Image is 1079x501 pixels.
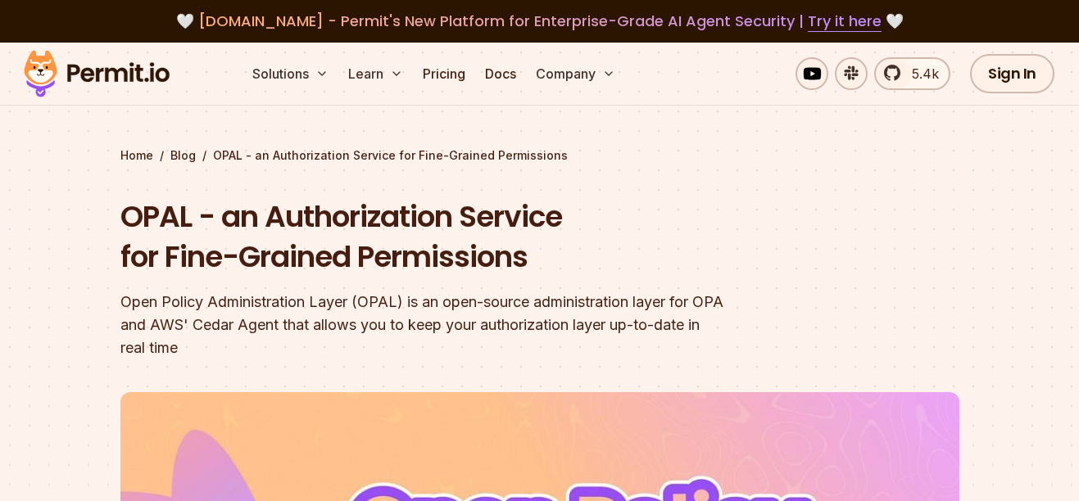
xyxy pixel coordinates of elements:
[120,147,959,164] div: / /
[246,57,335,90] button: Solutions
[120,291,750,359] div: Open Policy Administration Layer (OPAL) is an open-source administration layer for OPA and AWS' C...
[529,57,622,90] button: Company
[170,147,196,164] a: Blog
[874,57,950,90] a: 5.4k
[120,196,750,278] h1: OPAL - an Authorization Service for Fine-Grained Permissions
[478,57,523,90] a: Docs
[416,57,472,90] a: Pricing
[39,10,1040,33] div: 🤍 🤍
[902,64,939,83] span: 5.4k
[342,57,410,90] button: Learn
[120,147,153,164] a: Home
[970,54,1054,93] a: Sign In
[16,46,177,102] img: Permit logo
[808,11,882,32] a: Try it here
[198,11,882,31] span: [DOMAIN_NAME] - Permit's New Platform for Enterprise-Grade AI Agent Security |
